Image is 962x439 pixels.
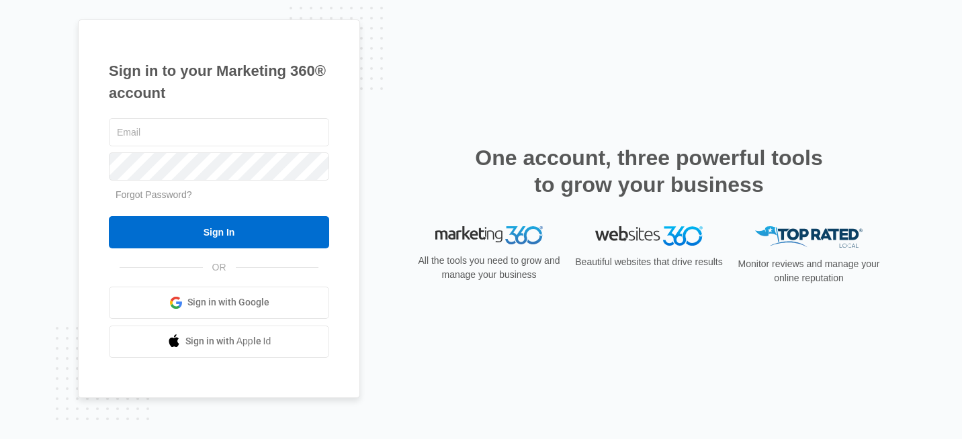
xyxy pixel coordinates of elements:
img: Websites 360 [595,226,703,246]
img: Marketing 360 [435,226,543,245]
h1: Sign in to your Marketing 360® account [109,60,329,104]
a: Sign in with Google [109,287,329,319]
input: Sign In [109,216,329,248]
span: Sign in with Google [187,295,269,309]
a: Forgot Password? [116,189,192,200]
a: Sign in with Apple Id [109,326,329,358]
span: OR [203,260,236,275]
h2: One account, three powerful tools to grow your business [471,144,827,198]
p: Monitor reviews and manage your online reputation [734,257,884,285]
img: Top Rated Local [755,226,863,248]
p: Beautiful websites that drive results [574,255,724,269]
p: All the tools you need to grow and manage your business [414,254,564,282]
span: Sign in with Apple Id [185,334,271,348]
input: Email [109,118,329,146]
